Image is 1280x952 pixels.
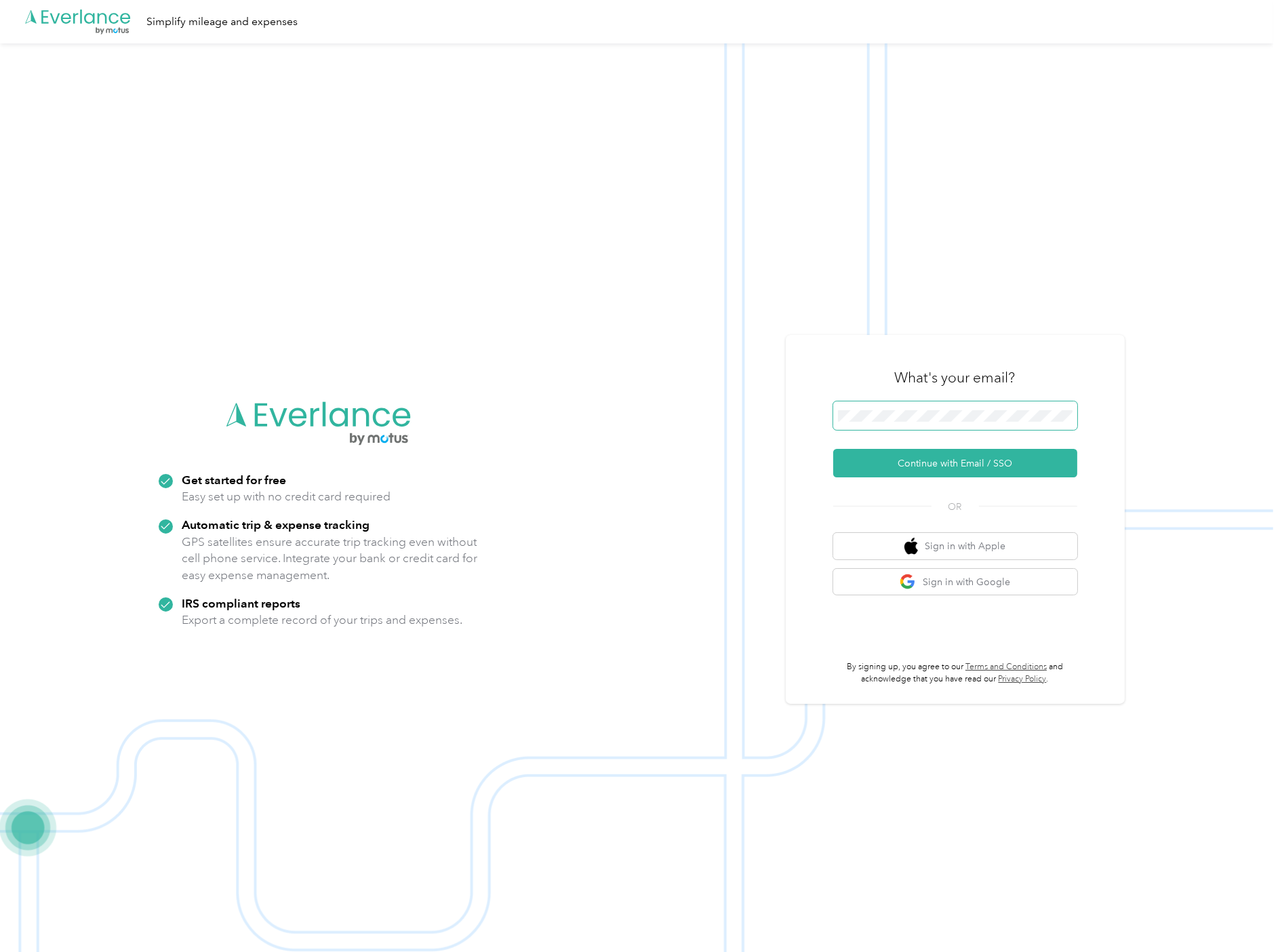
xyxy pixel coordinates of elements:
div: Simplify mileage and expenses [146,14,298,31]
p: GPS satellites ensure accurate trip tracking even without cell phone service. Integrate your bank... [182,534,479,584]
button: google logoSign in with Google [833,569,1077,595]
img: apple logo [904,538,918,555]
iframe: Everlance-gr Chat Button Frame [1204,876,1280,952]
span: OR [932,500,979,514]
a: Terms and Conditions [965,662,1047,672]
button: Continue with Email / SSO [833,449,1077,477]
button: apple logoSign in with Apple [833,533,1077,559]
strong: Get started for free [182,473,287,487]
strong: IRS compliant reports [182,596,301,610]
strong: Automatic trip & expense tracking [182,517,370,532]
img: google logo [900,574,917,591]
h3: What's your email? [895,368,1016,387]
p: Export a complete record of your trips and expenses. [182,612,463,629]
a: Privacy Policy [999,674,1047,684]
p: Easy set up with no credit card required [182,488,391,505]
p: By signing up, you agree to our and acknowledge that you have read our . [833,661,1077,685]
